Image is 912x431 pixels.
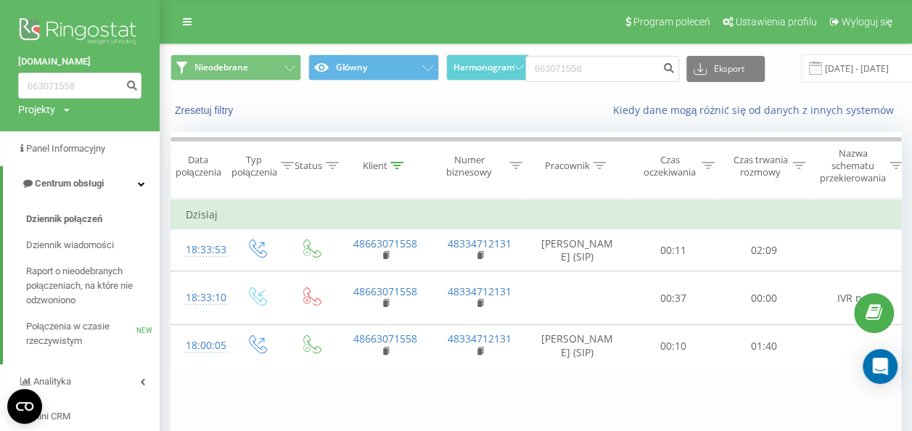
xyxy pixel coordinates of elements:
[26,264,152,308] span: Raport o nieodebranych połączeniach, na które nie odzwoniono
[308,54,439,81] button: Główny
[446,54,530,81] button: Harmonogram
[641,154,698,178] div: Czas oczekiwania
[3,166,160,201] a: Centrum obsługi
[171,104,240,117] button: Zresetuj filtry
[448,284,512,298] a: 48334712131
[736,16,817,28] span: Ustawienia profilu
[628,229,719,271] td: 00:11
[26,206,160,232] a: Dziennik połączeń
[26,313,160,354] a: Połączenia w czasie rzeczywistymNEW
[353,284,417,298] a: 48663071558
[731,154,789,178] div: Czas trwania rozmowy
[448,237,512,250] a: 48334712131
[527,325,628,367] td: [PERSON_NAME] (SIP)
[527,229,628,271] td: [PERSON_NAME] (SIP)
[26,258,160,313] a: Raport o nieodebranych połączeniach, na które nie odzwoniono
[353,332,417,345] a: 48663071558
[7,389,42,424] button: Open CMP widget
[35,178,104,189] span: Centrum obsługi
[26,319,136,348] span: Połączenia w czasie rzeczywistym
[18,15,141,51] img: Ringostat logo
[186,284,215,312] div: 18:33:10
[544,160,589,172] div: Pracownik
[820,147,886,184] div: Nazwa schematu przekierowania
[628,271,719,325] td: 00:37
[26,212,102,226] span: Dziennik połączeń
[26,143,105,154] span: Panel Informacyjny
[194,62,248,73] span: Nieodebrane
[186,236,215,264] div: 18:33:53
[719,325,810,367] td: 01:40
[18,54,141,69] a: [DOMAIN_NAME]
[231,154,277,178] div: Typ połączenia
[628,325,719,367] td: 00:10
[26,232,160,258] a: Dziennik wiadomości
[171,154,225,178] div: Data połączenia
[841,16,892,28] span: Wyloguj się
[719,271,810,325] td: 00:00
[525,56,679,82] input: Wyszukiwanie według numeru
[171,54,301,81] button: Nieodebrane
[26,238,114,253] span: Dziennik wiadomości
[612,103,901,117] a: Kiedy dane mogą różnić się od danych z innych systemów
[432,154,506,178] div: Numer biznesowy
[18,102,55,117] div: Projekty
[18,73,141,99] input: Wyszukiwanie według numeru
[186,332,215,360] div: 18:00:05
[719,229,810,271] td: 02:09
[810,271,904,325] td: IVR new
[31,411,70,422] span: Mini CRM
[448,332,512,345] a: 48334712131
[633,16,710,28] span: Program poleceń
[863,349,897,384] div: Open Intercom Messenger
[362,160,387,172] div: Klient
[453,62,514,73] span: Harmonogram
[295,160,322,172] div: Status
[33,376,71,387] span: Analityka
[686,56,765,82] button: Eksport
[353,237,417,250] a: 48663071558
